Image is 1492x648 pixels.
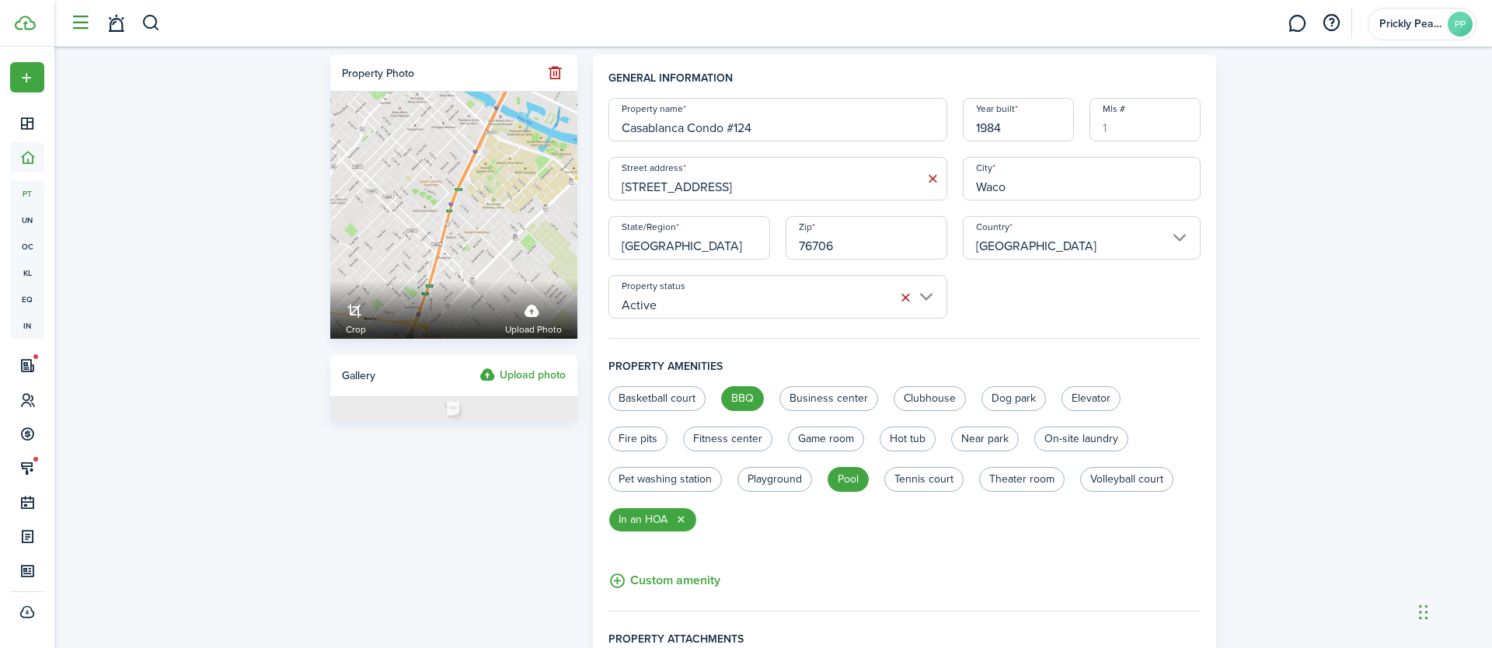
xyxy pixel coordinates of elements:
[10,286,44,312] a: eq
[1061,386,1121,411] label: Elevator
[1080,467,1173,492] label: Volleyball court
[608,427,668,451] label: Fire pits
[779,386,878,411] label: Business center
[894,287,916,308] button: Clear
[894,386,966,411] label: Clubhouse
[1448,12,1473,37] avatar-text: PP
[608,157,947,200] input: Start typing the address and then select from the dropdown
[15,16,36,30] img: TenantCloud
[10,260,44,286] a: kl
[342,368,375,384] span: Gallery
[1282,4,1312,44] a: Messaging
[342,65,414,82] div: Property photo
[951,427,1019,451] label: Near park
[330,397,577,420] img: Photo placeholder
[608,507,697,532] chip: In an HOA
[10,207,44,233] a: un
[141,10,161,37] button: Search
[979,467,1065,492] label: Theater room
[981,386,1046,411] label: Dog park
[737,467,812,492] label: Playground
[721,386,764,411] label: BBQ
[1419,589,1428,636] div: Drag
[608,386,706,411] label: Basketball court
[505,322,562,337] span: Upload photo
[683,427,772,451] label: Fitness center
[880,427,936,451] label: Hot tub
[10,233,44,260] a: oc
[1089,98,1201,141] input: 1
[788,427,864,451] label: Game room
[608,467,722,492] label: Pet washing station
[608,70,1201,98] h4: General information
[65,9,95,38] button: Open sidebar
[10,180,44,207] a: pt
[10,62,44,92] button: Open menu
[505,296,562,337] label: Upload photo
[1379,19,1441,30] span: Prickly Pear Places LLC
[608,571,720,591] button: Custom amenity
[1318,10,1344,37] button: Open resource center
[346,322,366,337] span: Crop
[1034,427,1128,451] label: On-site laundry
[884,467,964,492] label: Tennis court
[346,296,366,337] a: Crop
[828,467,869,492] label: Pool
[101,4,131,44] a: Notifications
[1414,573,1492,648] iframe: Chat Widget
[544,62,566,84] button: Remove file
[608,358,1201,386] h4: Property amenities
[10,312,44,339] a: in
